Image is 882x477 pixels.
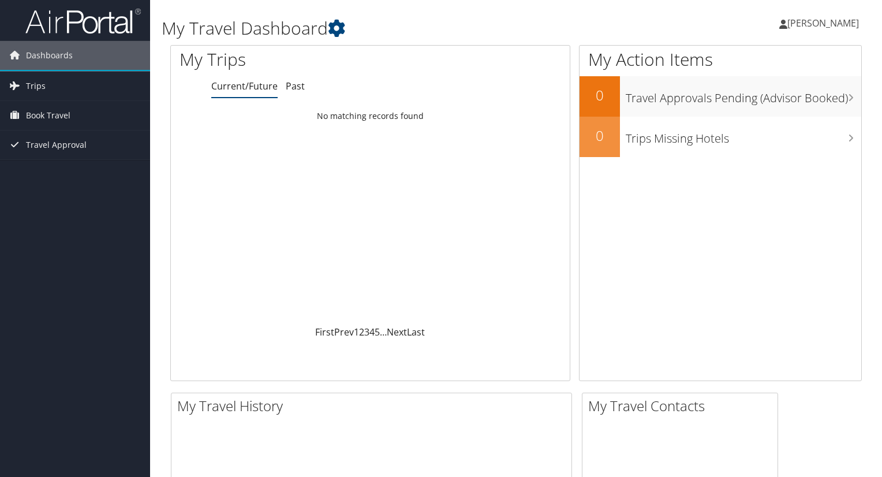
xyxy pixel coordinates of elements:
a: Current/Future [211,80,278,92]
h2: My Travel Contacts [588,396,778,416]
h1: My Trips [180,47,395,72]
a: [PERSON_NAME] [779,6,870,40]
a: Prev [334,326,354,338]
a: 5 [375,326,380,338]
h3: Travel Approvals Pending (Advisor Booked) [626,84,861,106]
h1: My Travel Dashboard [162,16,634,40]
h2: 0 [580,85,620,105]
span: Dashboards [26,41,73,70]
h2: 0 [580,126,620,146]
span: Book Travel [26,101,70,130]
a: Past [286,80,305,92]
img: airportal-logo.png [25,8,141,35]
a: 1 [354,326,359,338]
h1: My Action Items [580,47,861,72]
span: Travel Approval [26,131,87,159]
a: 4 [369,326,375,338]
a: 0Trips Missing Hotels [580,117,861,157]
span: Trips [26,72,46,100]
h3: Trips Missing Hotels [626,125,861,147]
a: Next [387,326,407,338]
span: … [380,326,387,338]
span: [PERSON_NAME] [787,17,859,29]
a: First [315,326,334,338]
a: 3 [364,326,369,338]
a: 0Travel Approvals Pending (Advisor Booked) [580,76,861,117]
h2: My Travel History [177,396,571,416]
a: Last [407,326,425,338]
td: No matching records found [171,106,570,126]
a: 2 [359,326,364,338]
